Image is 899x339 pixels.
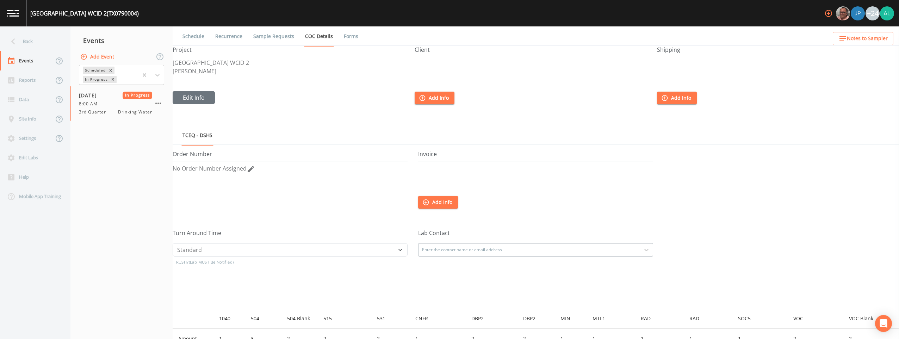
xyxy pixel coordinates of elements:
[850,6,865,20] div: Joshua gere Paul
[418,230,653,240] h5: Lab Contact
[245,309,281,329] th: 504
[181,125,213,146] a: TCEQ - DSHS
[181,26,205,46] a: Schedule
[173,151,408,161] h5: Order Number
[30,9,139,18] div: [GEOGRAPHIC_DATA] WCID 2 (TX0790004)
[189,259,234,265] span: (Lab MUST Be Notified)
[880,6,894,20] img: 30a13df2a12044f58df5f6b7fda61338
[83,67,107,74] div: Scheduled
[83,76,109,83] div: In Progress
[173,47,404,57] h5: Project
[70,32,173,49] div: Events
[843,309,899,329] th: VOC Blank
[343,26,359,46] a: Forms
[833,32,893,45] button: Notes to Sampler
[118,109,152,115] span: Drinking Water
[252,26,295,46] a: Sample Requests
[281,309,318,329] th: 504 Blank
[318,309,372,329] th: 515
[875,315,892,332] div: Open Intercom Messenger
[657,47,888,57] h5: Shipping
[466,309,517,329] th: DBP2
[587,309,635,329] th: MTL1
[109,76,117,83] div: Remove In Progress
[415,92,454,105] button: Add Info
[173,60,404,66] p: [GEOGRAPHIC_DATA] WCID 2
[79,101,102,107] span: 8:00 AM
[79,109,110,115] span: 3rd Quarter
[371,309,409,329] th: 531
[7,10,19,17] img: logo
[70,86,173,121] a: [DATE]In Progress8:00 AM3rd QuarterDrinking Water
[213,309,245,329] th: 1040
[410,309,466,329] th: CNFR
[866,6,880,20] div: +24
[173,91,215,104] button: Edit Info
[555,309,587,329] th: MIN
[788,309,843,329] th: VOC
[173,165,247,172] span: No Order Number Assigned
[79,92,102,99] span: [DATE]
[418,151,653,161] h5: Invoice
[418,196,458,209] button: Add Info
[107,67,114,74] div: Remove Scheduled
[304,26,334,47] a: COC Details
[635,309,684,329] th: RAD
[79,50,117,63] button: Add Event
[176,257,408,268] h3: RUSH?
[517,309,555,329] th: DBP2
[214,26,243,46] a: Recurrence
[415,47,646,57] h5: Client
[851,6,865,20] img: 41241ef155101aa6d92a04480b0d0000
[123,92,153,99] span: In Progress
[847,34,888,43] span: Notes to Sampler
[173,68,404,74] p: [PERSON_NAME]
[684,309,732,329] th: RAD
[173,230,408,240] h5: Turn Around Time
[836,6,850,20] img: e2d790fa78825a4bb76dcb6ab311d44c
[836,6,850,20] div: Mike Franklin
[732,309,788,329] th: SOC5
[657,92,697,105] button: Add Info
